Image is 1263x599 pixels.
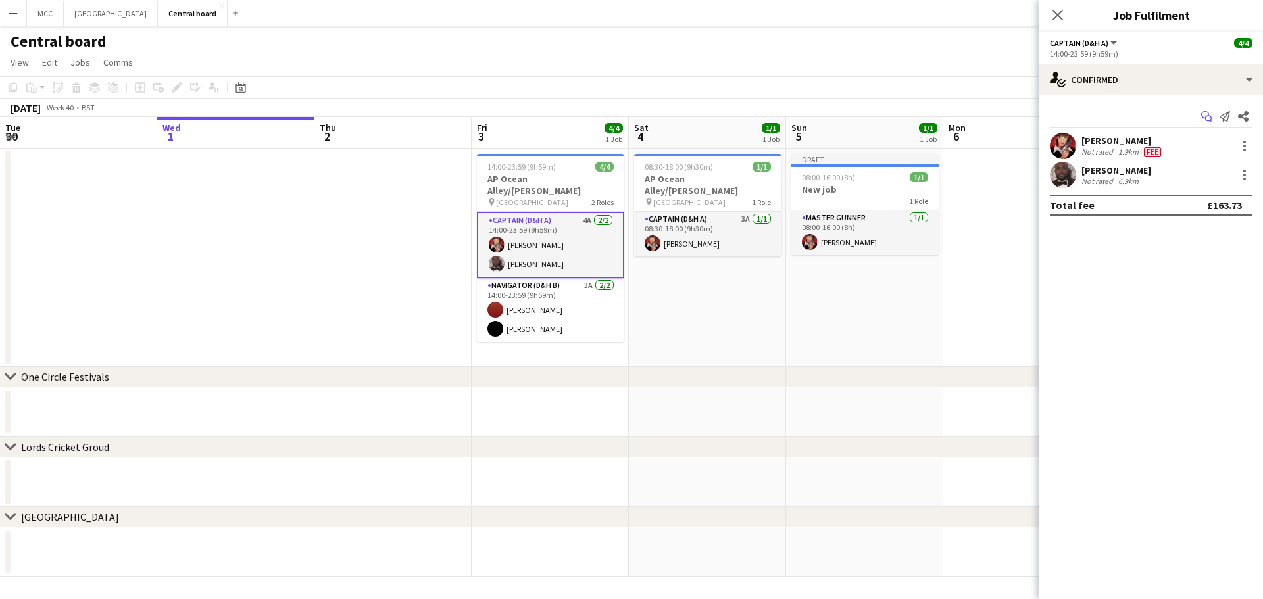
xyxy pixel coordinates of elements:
[11,57,29,68] span: View
[158,1,228,26] button: Central board
[909,196,928,206] span: 1 Role
[496,197,568,207] span: [GEOGRAPHIC_DATA]
[82,103,95,112] div: BST
[1081,147,1116,157] div: Not rated
[1050,38,1119,48] button: Captain (D&H A)
[43,103,76,112] span: Week 40
[919,123,937,133] span: 1/1
[21,441,109,454] div: Lords Cricket Groud
[161,129,181,144] span: 1
[1207,199,1242,212] div: £163.73
[752,197,771,207] span: 1 Role
[1050,49,1252,59] div: 14:00-23:59 (9h59m)
[791,122,807,133] span: Sun
[634,212,781,256] app-card-role: Captain (D&H A)3A1/108:30-18:00 (9h30m)[PERSON_NAME]
[802,172,855,182] span: 08:00-16:00 (8h)
[1081,164,1151,176] div: [PERSON_NAME]
[1234,38,1252,48] span: 4/4
[634,122,649,133] span: Sat
[320,122,336,133] span: Thu
[21,510,119,523] div: [GEOGRAPHIC_DATA]
[1081,135,1164,147] div: [PERSON_NAME]
[5,54,34,71] a: View
[70,57,90,68] span: Jobs
[3,129,20,144] span: 30
[920,134,937,144] div: 1 Job
[1144,147,1161,157] span: Fee
[653,197,726,207] span: [GEOGRAPHIC_DATA]
[605,134,622,144] div: 1 Job
[477,212,624,278] app-card-role: Captain (D&H A)4A2/214:00-23:59 (9h59m)[PERSON_NAME][PERSON_NAME]
[791,154,939,164] div: Draft
[1116,176,1141,186] div: 6.9km
[64,1,158,26] button: [GEOGRAPHIC_DATA]
[789,129,807,144] span: 5
[42,57,57,68] span: Edit
[791,154,939,255] app-job-card: Draft08:00-16:00 (8h)1/1New job1 RoleMaster Gunner1/108:00-16:00 (8h)[PERSON_NAME]
[595,162,614,172] span: 4/4
[1050,199,1095,212] div: Total fee
[477,122,487,133] span: Fri
[1141,147,1164,157] div: Crew has different fees then in role
[1050,38,1108,48] span: Captain (D&H A)
[318,129,336,144] span: 2
[37,54,62,71] a: Edit
[634,154,781,256] app-job-card: 08:30-18:00 (9h30m)1/1AP Ocean Alley/[PERSON_NAME] [GEOGRAPHIC_DATA]1 RoleCaptain (D&H A)3A1/108:...
[487,162,556,172] span: 14:00-23:59 (9h59m)
[103,57,133,68] span: Comms
[791,183,939,195] h3: New job
[5,122,20,133] span: Tue
[1039,64,1263,95] div: Confirmed
[762,123,780,133] span: 1/1
[65,54,95,71] a: Jobs
[947,129,966,144] span: 6
[477,173,624,197] h3: AP Ocean Alley/[PERSON_NAME]
[477,154,624,342] app-job-card: 14:00-23:59 (9h59m)4/4AP Ocean Alley/[PERSON_NAME] [GEOGRAPHIC_DATA]2 RolesCaptain (D&H A)4A2/214...
[949,122,966,133] span: Mon
[475,129,487,144] span: 3
[11,32,107,51] h1: Central board
[910,172,928,182] span: 1/1
[591,197,614,207] span: 2 Roles
[632,129,649,144] span: 4
[791,210,939,255] app-card-role: Master Gunner1/108:00-16:00 (8h)[PERSON_NAME]
[1116,147,1141,157] div: 1.9km
[645,162,713,172] span: 08:30-18:00 (9h30m)
[762,134,780,144] div: 1 Job
[162,122,181,133] span: Wed
[1081,176,1116,186] div: Not rated
[753,162,771,172] span: 1/1
[477,278,624,342] app-card-role: Navigator (D&H B)3A2/214:00-23:59 (9h59m)[PERSON_NAME][PERSON_NAME]
[605,123,623,133] span: 4/4
[21,370,109,383] div: One Circle Festivals
[634,173,781,197] h3: AP Ocean Alley/[PERSON_NAME]
[11,101,41,114] div: [DATE]
[27,1,64,26] button: MCC
[1039,7,1263,24] h3: Job Fulfilment
[98,54,138,71] a: Comms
